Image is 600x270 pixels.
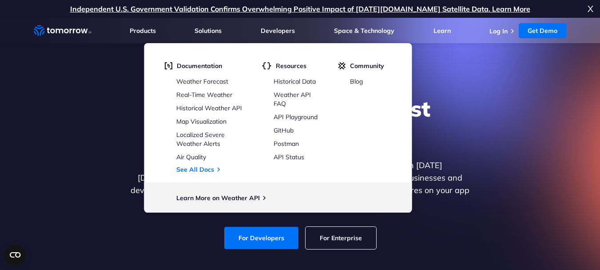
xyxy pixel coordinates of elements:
[176,194,260,202] a: Learn More on Weather API
[274,113,318,121] a: API Playground
[306,227,376,249] a: For Enterprise
[130,27,156,35] a: Products
[433,27,451,35] a: Learn
[164,62,172,70] img: doc.svg
[338,62,346,70] img: tio-c.svg
[519,23,566,38] a: Get Demo
[177,62,222,70] span: Documentation
[489,27,508,35] a: Log In
[129,159,472,209] p: Get reliable and precise weather data through our free API. Count on [DATE][DOMAIN_NAME] for quic...
[350,62,384,70] span: Community
[70,4,530,13] a: Independent U.S. Government Validation Confirms Overwhelming Positive Impact of [DATE][DOMAIN_NAM...
[350,77,363,85] a: Blog
[224,227,298,249] a: For Developers
[176,104,242,112] a: Historical Weather API
[274,91,311,108] a: Weather API FAQ
[274,153,304,161] a: API Status
[176,77,228,85] a: Weather Forecast
[274,77,316,85] a: Historical Data
[262,62,271,70] img: brackets.svg
[195,27,222,35] a: Solutions
[176,165,214,173] a: See All Docs
[4,244,26,266] button: Open CMP widget
[274,126,294,134] a: GitHub
[129,95,472,149] h1: Explore the World’s Best Weather API
[274,140,299,148] a: Postman
[276,62,306,70] span: Resources
[176,131,225,148] a: Localized Severe Weather Alerts
[176,117,226,125] a: Map Visualization
[34,24,91,37] a: Home link
[176,153,206,161] a: Air Quality
[261,27,295,35] a: Developers
[176,91,232,99] a: Real-Time Weather
[334,27,394,35] a: Space & Technology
